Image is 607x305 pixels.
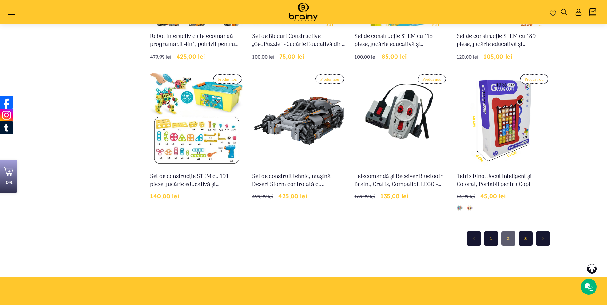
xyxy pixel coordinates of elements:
a: Set de construcție STEM cu 115 piese, jucărie educativă și interactivă cu șuruburi, pentru fete ș... [355,33,448,49]
summary: Meniu [10,9,18,16]
a: Telecomandă și Receiver Bluetooth Brainy Crafts, Compatibil LEGO - Control și Programare prin Apl... [355,173,448,189]
a: Pagina 1 [484,231,498,246]
a: Set de Blocuri Constructive „GeoPuzzle” - Jucărie Educativă din Lemn [252,33,346,49]
a: Pagina 2 [501,231,515,246]
a: Set de construcție STEM cu 191 piese, jucărie educativă și interactivă cu șuruburi și bormașină, ... [150,173,244,189]
a: Set de construcție STEM cu 189 piese, jucărie educativă și interactivă cu șuruburi, pentru fete ș... [457,33,550,49]
a: Tetris Dino: Jocul Inteligent și Colorat, Portabil pentru Copii [457,173,550,189]
a: Pagina 3 [519,231,533,246]
a: Pagina următoare [536,231,550,246]
summary: Căutați [560,9,568,16]
nav: Paginare [150,231,550,246]
a: Robot interactiv cu telecomandă programabil 4in1, potrivit pentru interior și exterior, Robot/Tan... [150,33,244,49]
img: Brainy Crafts [283,2,324,22]
img: Chat icon [584,282,594,292]
a: Wishlist page link [550,9,556,15]
a: Pagina precedentă [467,231,481,246]
a: Set de construit tehnic, mașină Desert Storm controlată cu telecomandă și aplicație, Mould King 1... [252,173,346,189]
